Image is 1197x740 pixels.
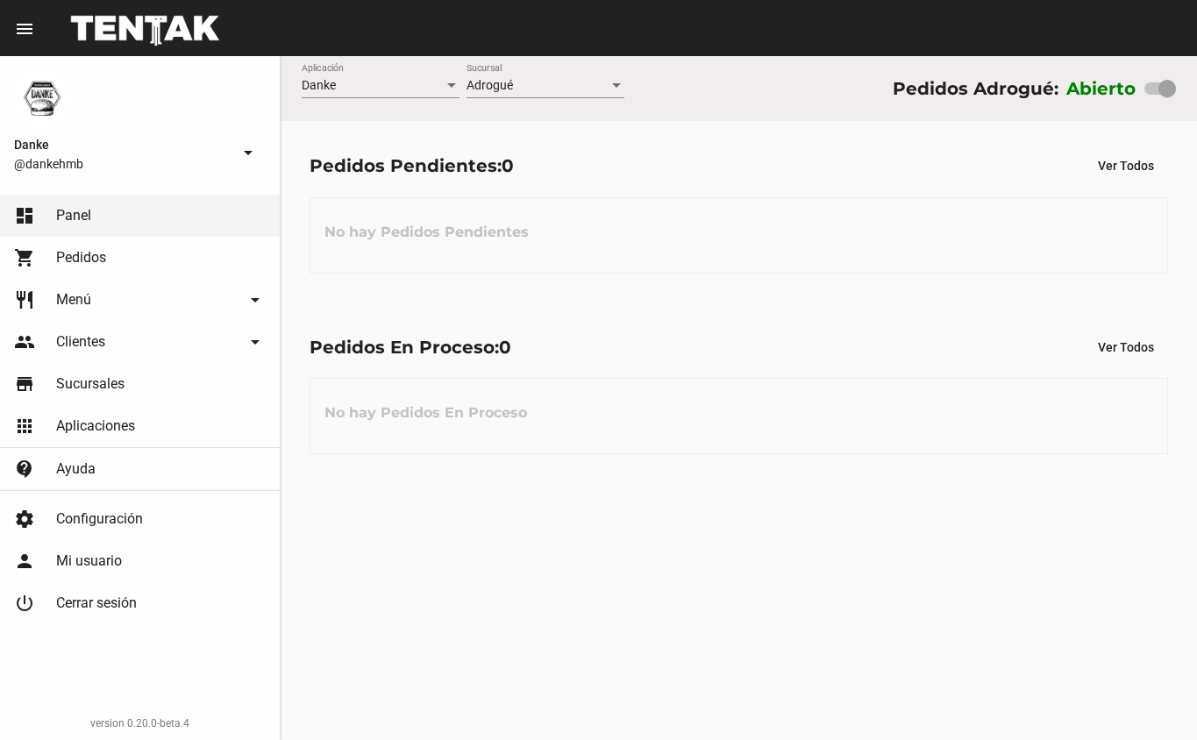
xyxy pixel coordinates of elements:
span: Menú [56,291,91,309]
div: Pedidos Pendientes: [310,152,514,180]
mat-icon: arrow_drop_down [245,289,266,310]
mat-icon: people [14,331,35,352]
div: Pedidos Adrogué: [893,75,1058,103]
span: Aplicaciones [56,417,135,435]
span: Ayuda [56,460,96,478]
mat-icon: arrow_drop_down [245,331,266,352]
h3: No hay Pedidos Pendientes [310,206,543,259]
button: Ver Todos [1084,150,1168,181]
div: version 0.20.0-beta.4 [14,715,266,732]
span: Adrogué [467,78,513,92]
button: Ver Todos [1084,331,1168,363]
span: Mi usuario [56,552,122,570]
mat-icon: store [14,374,35,395]
span: Danke [302,78,336,92]
mat-icon: menu [14,18,35,39]
mat-icon: person [14,551,35,572]
span: 0 [502,155,514,176]
div: Pedidos En Proceso: [310,333,511,361]
span: @dankehmb [14,155,231,173]
h3: No hay Pedidos En Proceso [310,387,541,439]
iframe: chat widget [1123,670,1179,722]
span: Ver Todos [1098,159,1154,173]
span: Sucursales [56,375,125,393]
img: 1d4517d0-56da-456b-81f5-6111ccf01445.png [14,70,70,126]
span: Danke [14,134,231,155]
span: Ver Todos [1098,340,1154,354]
mat-icon: contact_support [14,459,35,480]
mat-icon: power_settings_new [14,593,35,614]
mat-icon: dashboard [14,205,35,226]
span: Pedidos [56,249,106,267]
span: Clientes [56,333,105,351]
span: Cerrar sesión [56,594,137,612]
mat-icon: restaurant [14,289,35,310]
span: Configuración [56,510,143,528]
span: Panel [56,207,91,224]
mat-icon: arrow_drop_down [238,142,259,163]
span: 0 [499,337,511,358]
mat-icon: settings [14,509,35,530]
label: Abierto [1066,75,1136,103]
mat-icon: apps [14,416,35,437]
mat-icon: shopping_cart [14,247,35,268]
